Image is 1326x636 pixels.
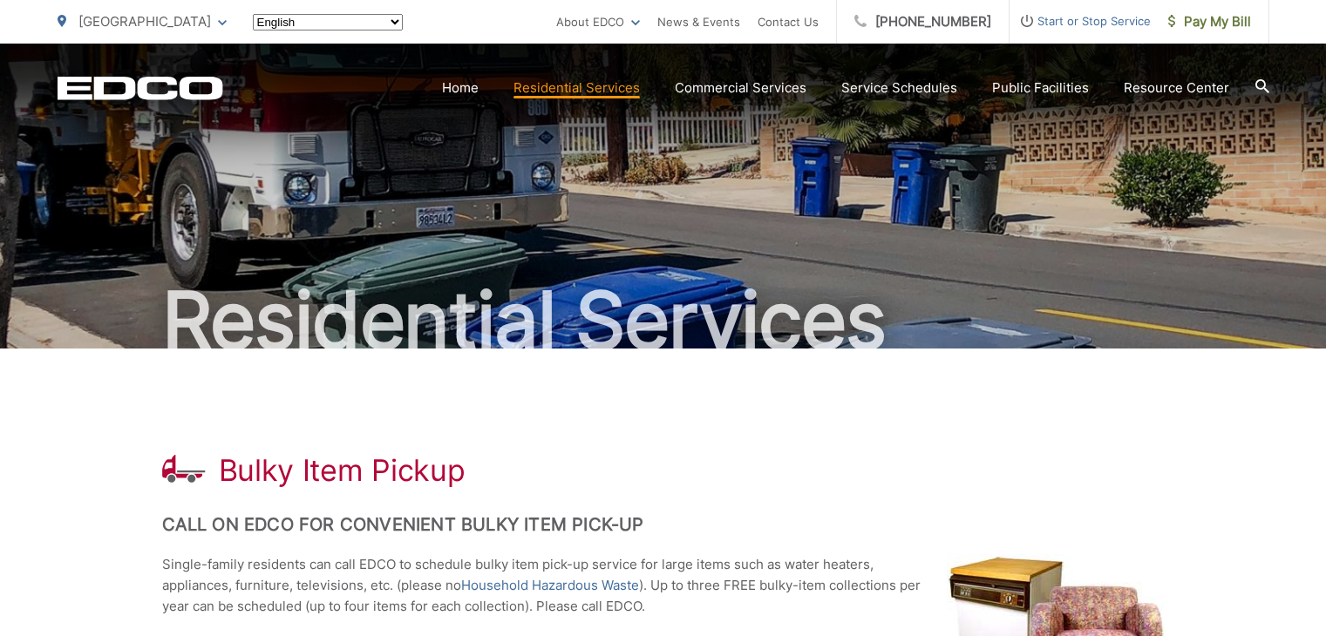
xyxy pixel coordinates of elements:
a: Public Facilities [992,78,1089,98]
h2: Residential Services [58,277,1269,364]
a: Service Schedules [841,78,957,98]
a: About EDCO [556,11,640,32]
h1: Bulky Item Pickup [219,453,466,488]
a: EDCD logo. Return to the homepage. [58,76,223,100]
a: Home [442,78,479,98]
a: Commercial Services [675,78,806,98]
h2: Call on EDCO for Convenient Bulky Item Pick-up [162,514,1165,535]
a: Resource Center [1124,78,1229,98]
a: Household Hazardous Waste [461,575,639,596]
p: Single-family residents can call EDCO to schedule bulky item pick-up service for large items such... [162,554,1165,617]
a: Contact Us [758,11,819,32]
span: [GEOGRAPHIC_DATA] [78,13,211,30]
select: Select a language [253,14,403,30]
a: News & Events [657,11,740,32]
a: Residential Services [513,78,640,98]
span: Pay My Bill [1168,11,1251,32]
